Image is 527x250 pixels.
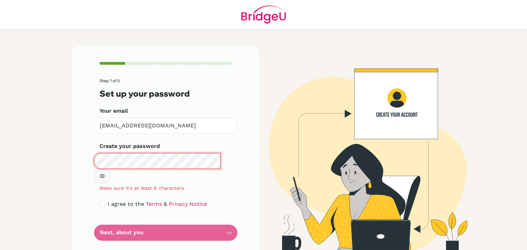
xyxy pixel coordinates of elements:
span: I agree to the [108,201,144,207]
span: & [164,201,167,207]
a: Terms [146,201,162,207]
label: Your email [99,107,128,115]
span: Step 1 of 5 [99,78,120,83]
h3: Set up your password [99,89,232,99]
a: Privacy Notice [169,201,207,207]
label: Create your password [99,142,160,150]
div: Make sure it's at least 6 characters [94,185,237,192]
input: Insert your email* [94,118,237,134]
